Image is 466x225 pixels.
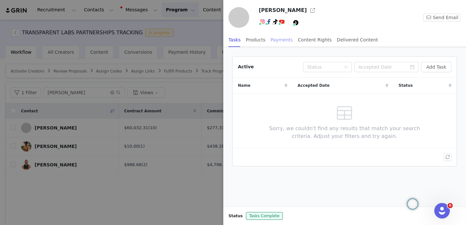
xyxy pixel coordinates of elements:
i: icon: calendar [410,65,415,69]
span: Status [399,83,413,88]
div: Products [246,33,265,47]
span: Accepted Date [298,83,330,88]
div: Content Rights [298,33,332,47]
span: Name [238,83,250,88]
div: Payments [271,33,293,47]
button: Add Task [421,62,451,72]
div: Delivered Content [337,33,378,47]
i: icon: down [344,65,348,70]
div: Active [238,63,254,70]
article: Active [232,56,457,166]
div: Tasks [228,33,241,47]
input: Accepted Date [354,62,418,72]
div: Status [307,64,341,70]
span: Tasks Complete [246,212,283,220]
iframe: Intercom live chat [434,203,450,219]
button: Send Email [423,14,461,21]
img: instagram.svg [260,19,265,24]
span: Status [228,213,243,219]
span: Sorry, we couldn't find any results that match your search criteria. Adjust your filters and try ... [260,125,430,140]
span: 6 [448,203,453,208]
h3: [PERSON_NAME] [259,6,307,14]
